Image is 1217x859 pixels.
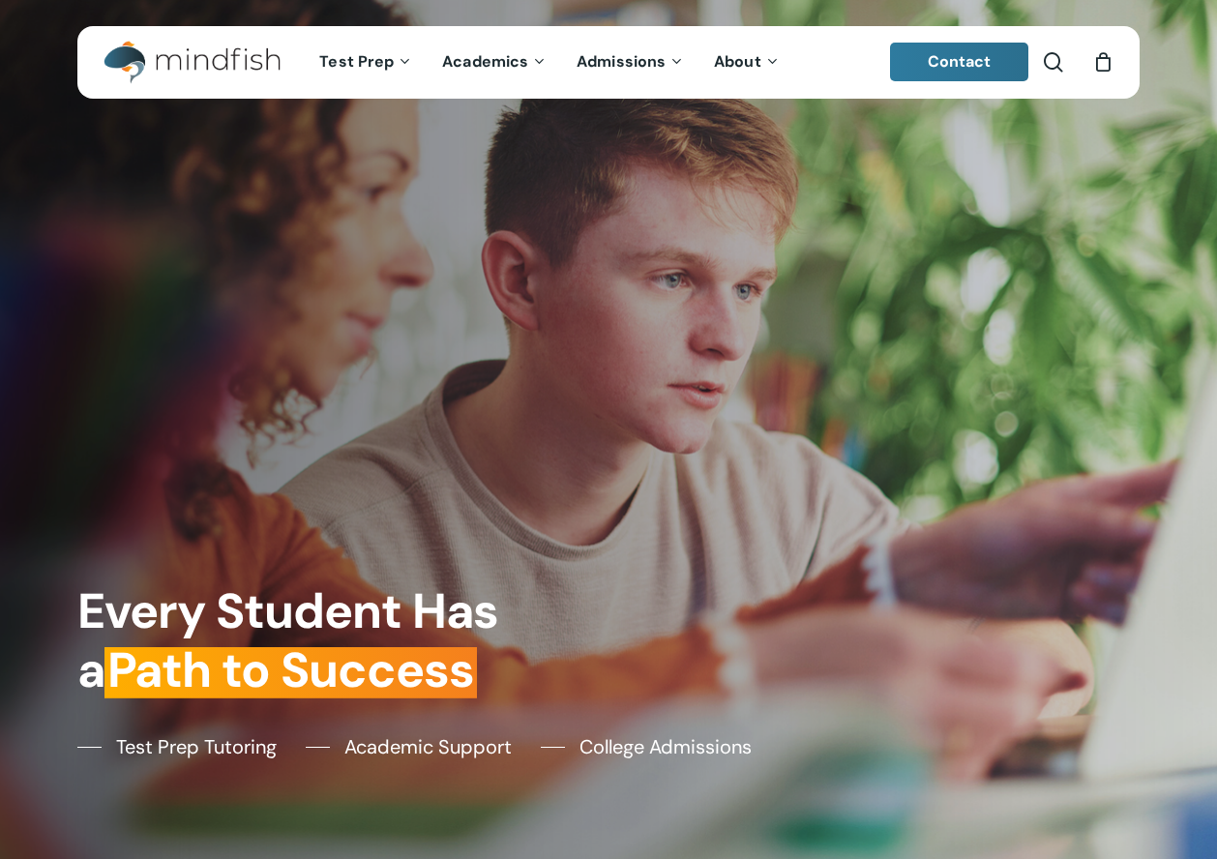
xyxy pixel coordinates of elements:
a: Academic Support [306,732,512,761]
header: Main Menu [77,26,1140,99]
a: Admissions [562,54,699,71]
h1: Every Student Has a [77,582,597,699]
a: College Admissions [541,732,752,761]
a: Academics [428,54,562,71]
a: About [699,54,795,71]
span: Academic Support [344,732,512,761]
span: Test Prep Tutoring [116,732,277,761]
em: Path to Success [104,638,477,702]
span: Academics [442,51,528,72]
span: College Admissions [579,732,752,761]
a: Test Prep [305,54,428,71]
span: About [714,51,761,72]
nav: Main Menu [305,26,794,99]
a: Test Prep Tutoring [77,732,277,761]
iframe: Chatbot [1089,731,1190,832]
span: Test Prep [319,51,394,72]
span: Contact [928,51,992,72]
span: Admissions [577,51,666,72]
a: Contact [890,43,1029,81]
a: Cart [1092,51,1113,73]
